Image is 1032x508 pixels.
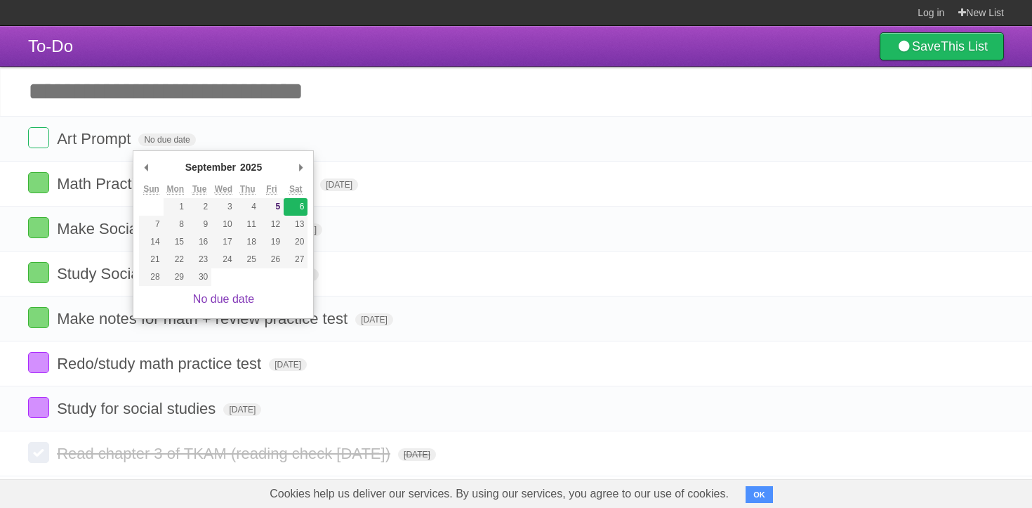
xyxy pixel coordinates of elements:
button: 22 [164,251,187,268]
button: 11 [236,216,260,233]
b: This List [941,39,988,53]
span: To-Do [28,37,73,56]
button: 27 [284,251,307,268]
button: 23 [187,251,211,268]
abbr: Thursday [240,184,256,195]
button: OK [746,486,773,503]
a: SaveThis List [880,32,1004,60]
button: 12 [260,216,284,233]
span: Study for social studies [57,400,219,417]
button: 9 [187,216,211,233]
button: 1 [164,198,187,216]
button: 2 [187,198,211,216]
span: Redo/study math practice test [57,355,265,372]
span: No due date [138,133,195,146]
button: 28 [139,268,163,286]
abbr: Tuesday [192,184,206,195]
span: Art Prompt [57,130,134,148]
button: 3 [211,198,235,216]
div: September [183,157,238,178]
span: Study Social Studies flashcards [57,265,277,282]
button: 6 [284,198,307,216]
label: Done [28,352,49,373]
button: 26 [260,251,284,268]
span: Read chapter 3 of TKAM (reading check [DATE]) [57,445,394,462]
button: 4 [236,198,260,216]
button: 16 [187,233,211,251]
button: Previous Month [139,157,153,178]
label: Done [28,397,49,418]
abbr: Sunday [143,184,159,195]
button: 29 [164,268,187,286]
span: Math Practice Test - questions I know [57,175,316,193]
abbr: Friday [266,184,277,195]
abbr: Monday [167,184,185,195]
button: Next Month [293,157,307,178]
label: Done [28,307,49,328]
button: 24 [211,251,235,268]
button: 18 [236,233,260,251]
button: 8 [164,216,187,233]
button: 25 [236,251,260,268]
label: Done [28,262,49,283]
span: Make notes for math + review practice test [57,310,351,327]
span: Make Social Studies Flashcards [57,220,280,237]
a: No due date [193,293,254,305]
button: 19 [260,233,284,251]
span: [DATE] [269,358,307,371]
abbr: Wednesday [215,184,232,195]
span: Cookies help us deliver our services. By using our services, you agree to our use of cookies. [256,480,743,508]
span: [DATE] [223,403,261,416]
span: [DATE] [320,178,358,191]
button: 17 [211,233,235,251]
button: 10 [211,216,235,233]
label: Done [28,217,49,238]
label: Done [28,172,49,193]
abbr: Saturday [289,184,303,195]
span: [DATE] [355,313,393,326]
span: [DATE] [398,448,436,461]
div: 2025 [238,157,264,178]
button: 14 [139,233,163,251]
button: 13 [284,216,307,233]
label: Done [28,442,49,463]
button: 21 [139,251,163,268]
button: 15 [164,233,187,251]
button: 30 [187,268,211,286]
button: 5 [260,198,284,216]
button: 20 [284,233,307,251]
button: 7 [139,216,163,233]
label: Done [28,127,49,148]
